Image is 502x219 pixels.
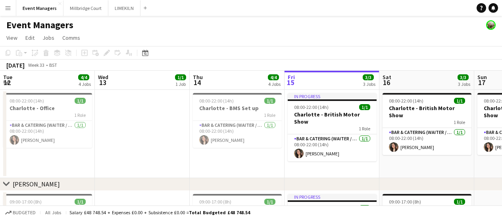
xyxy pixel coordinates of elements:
[389,199,421,205] span: 09:00-17:00 (8h)
[264,98,275,104] span: 1/1
[25,34,35,41] span: Edit
[476,78,487,87] span: 17
[6,61,25,69] div: [DATE]
[49,62,57,68] div: BST
[193,121,282,148] app-card-role: Bar & Catering (Waiter / waitress)1/108:00-22:00 (14h)[PERSON_NAME]
[458,81,470,87] div: 3 Jobs
[74,112,86,118] span: 1 Role
[288,93,377,99] div: In progress
[13,210,36,215] span: Budgeted
[264,199,275,205] span: 1/1
[199,199,231,205] span: 09:00-17:00 (8h)
[22,33,38,43] a: Edit
[199,98,234,104] span: 08:00-22:00 (14h)
[192,78,203,87] span: 14
[98,74,108,81] span: Wed
[288,111,377,125] h3: Charlotte - British Motor Show
[359,205,370,211] span: 1/1
[3,74,12,81] span: Tue
[486,20,496,30] app-user-avatar: Staffing Manager
[62,34,80,41] span: Comms
[193,93,282,148] app-job-card: 08:00-22:00 (14h)1/1Charlotte - BMS Set up1 RoleBar & Catering (Waiter / waitress)1/108:00-22:00 ...
[6,34,17,41] span: View
[363,74,374,80] span: 3/3
[175,74,186,80] span: 1/1
[3,33,21,43] a: View
[3,93,92,148] app-job-card: 08:00-22:00 (14h)1/1Charlotte - Office1 RoleBar & Catering (Waiter / waitress)1/108:00-22:00 (14h...
[477,74,487,81] span: Sun
[63,0,108,16] button: Millbridge Court
[287,78,295,87] span: 15
[10,98,44,104] span: 08:00-22:00 (14h)
[268,81,281,87] div: 4 Jobs
[383,128,471,155] app-card-role: Bar & Catering (Waiter / waitress)1/108:00-22:00 (14h)[PERSON_NAME]
[175,81,186,87] div: 1 Job
[383,105,471,119] h3: Charlotte - British Motor Show
[193,105,282,112] h3: Charlotte - BMS Set up
[458,74,469,80] span: 3/3
[78,74,89,80] span: 4/4
[97,78,108,87] span: 13
[75,199,86,205] span: 1/1
[26,62,46,68] span: Week 33
[44,209,63,215] span: All jobs
[288,134,377,161] app-card-role: Bar & Catering (Waiter / waitress)1/108:00-22:00 (14h)[PERSON_NAME]
[4,208,37,217] button: Budgeted
[59,33,83,43] a: Comms
[288,74,295,81] span: Fri
[454,199,465,205] span: 1/1
[6,19,73,31] h1: Event Managers
[294,104,329,110] span: 08:00-22:00 (14h)
[454,119,465,125] span: 1 Role
[359,126,370,132] span: 1 Role
[288,93,377,161] app-job-card: In progress08:00-22:00 (14h)1/1Charlotte - British Motor Show1 RoleBar & Catering (Waiter / waitr...
[268,74,279,80] span: 4/4
[108,0,140,16] button: LIMEKILN
[3,105,92,112] h3: Charlotte - Office
[381,78,391,87] span: 16
[13,180,60,188] div: [PERSON_NAME]
[359,104,370,110] span: 1/1
[193,74,203,81] span: Thu
[189,209,250,215] span: Total Budgeted £48 748.54
[42,34,54,41] span: Jobs
[39,33,58,43] a: Jobs
[3,121,92,148] app-card-role: Bar & Catering (Waiter / waitress)1/108:00-22:00 (14h)[PERSON_NAME]
[383,93,471,155] app-job-card: 08:00-22:00 (14h)1/1Charlotte - British Motor Show1 RoleBar & Catering (Waiter / waitress)1/108:0...
[2,78,12,87] span: 12
[264,112,275,118] span: 1 Role
[294,205,326,211] span: 09:00-17:00 (8h)
[79,81,91,87] div: 4 Jobs
[363,81,375,87] div: 3 Jobs
[383,74,391,81] span: Sat
[389,98,423,104] span: 08:00-22:00 (14h)
[454,98,465,104] span: 1/1
[288,194,377,200] div: In progress
[75,98,86,104] span: 1/1
[16,0,63,16] button: Event Managers
[69,209,250,215] div: Salary £48 748.54 + Expenses £0.00 + Subsistence £0.00 =
[10,199,42,205] span: 09:00-17:00 (8h)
